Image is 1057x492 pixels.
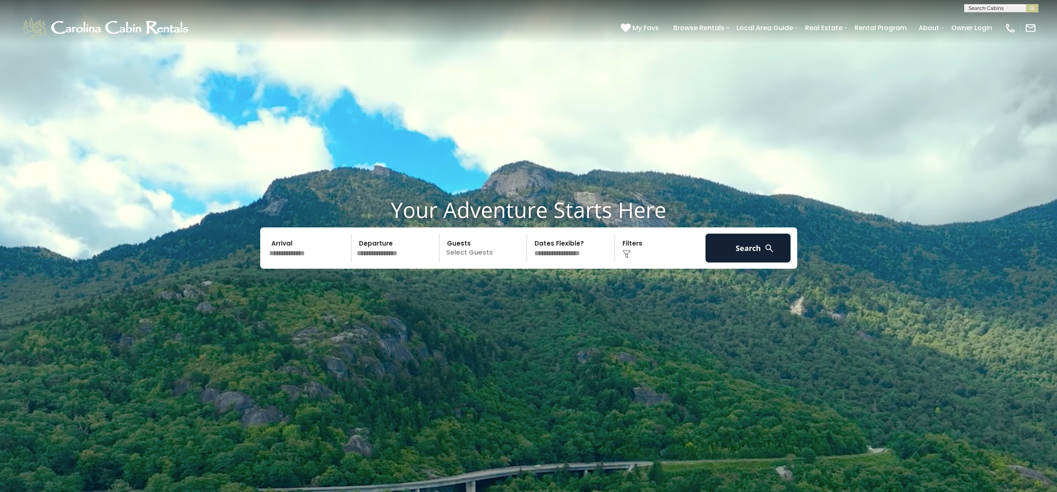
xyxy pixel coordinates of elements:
span: My Favs [632,23,659,33]
a: About [914,21,943,35]
img: phone-regular-white.png [1005,22,1016,34]
img: White-1-1-2.png [21,16,192,40]
img: search-regular-white.png [764,243,774,253]
a: Real Estate [801,21,847,35]
a: Owner Login [947,21,996,35]
a: Local Area Guide [732,21,797,35]
a: Rental Program [850,21,911,35]
p: Select Guests [442,234,527,263]
a: Browse Rentals [669,21,729,35]
h1: Your Adventure Starts Here [6,197,1051,222]
img: filter--v1.png [622,250,631,258]
button: Search [705,234,791,263]
a: My Favs [621,23,661,33]
img: mail-regular-white.png [1025,22,1036,34]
